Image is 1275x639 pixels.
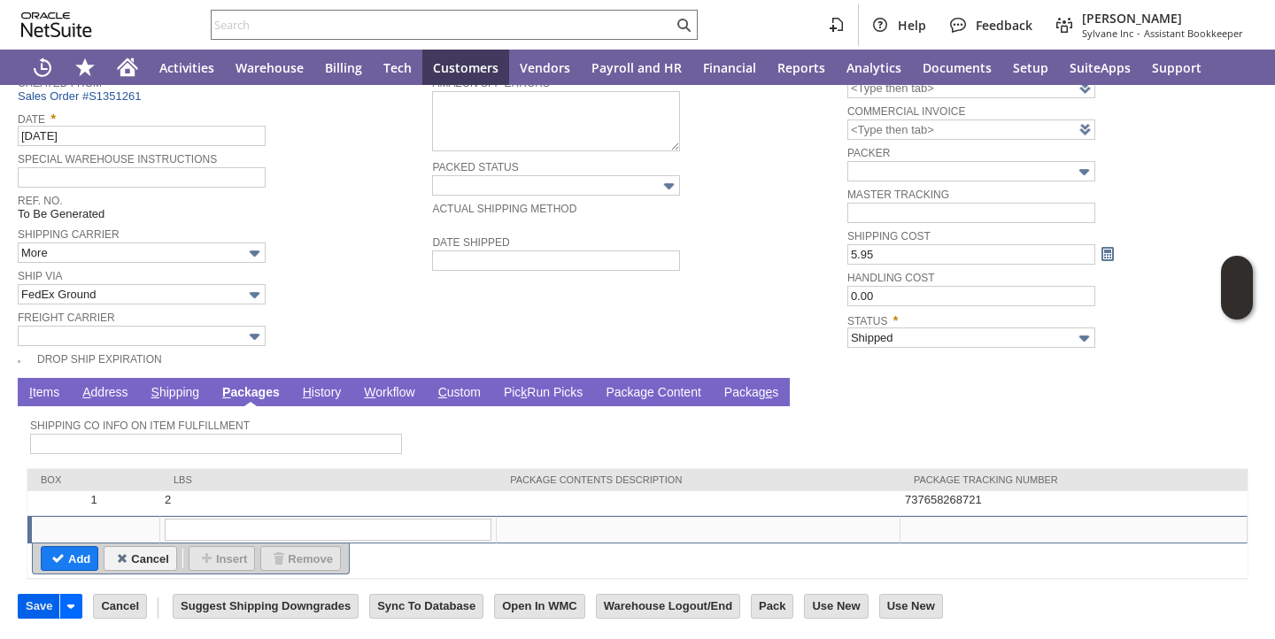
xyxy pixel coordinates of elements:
[847,147,890,159] a: Packer
[432,203,576,215] a: Actual Shipping Method
[1221,289,1253,320] span: Oracle Guided Learning Widget. To move around, please hold and drag
[433,59,498,76] span: Customers
[438,385,447,399] span: C
[846,59,901,76] span: Analytics
[1070,59,1131,76] span: SuiteApps
[29,385,33,399] span: I
[104,547,176,570] input: Cancel
[18,228,120,241] a: Shipping Carrier
[21,50,64,85] a: Recent Records
[495,595,584,618] input: Open In WMC
[1152,59,1202,76] span: Support
[244,243,265,264] img: More Options
[432,161,518,173] a: Packed Status
[601,385,705,402] a: Package Content
[659,176,679,196] img: More Options
[499,385,587,402] a: PickRun Picks
[847,315,888,327] a: Status
[37,353,162,366] a: Drop Ship Expiration
[373,50,422,85] a: Tech
[189,547,254,570] input: Insert
[1137,27,1140,40] span: -
[41,474,147,485] div: Box
[591,59,682,76] span: Payroll and HR
[82,385,90,399] span: A
[370,595,483,618] input: Sync To Database
[1225,381,1247,403] a: Unrolled view on
[767,50,836,85] a: Reports
[766,385,773,399] span: e
[160,491,497,516] td: 2
[1002,50,1059,85] a: Setup
[509,50,581,85] a: Vendors
[236,59,304,76] span: Warehouse
[912,50,1002,85] a: Documents
[914,474,1234,485] div: Package Tracking Number
[1221,256,1253,319] iframe: Click here to launch Oracle Guided Learning Help Panel
[364,385,375,399] span: W
[1059,50,1141,85] a: SuiteApps
[847,119,1095,140] input: <Type then tab>
[673,14,694,35] svg: Search
[18,89,145,103] a: Sales Order #S1351261
[244,285,265,305] img: More Options
[1141,50,1212,85] a: Support
[159,59,214,76] span: Activities
[18,113,45,126] a: Date
[218,385,284,402] a: Packages
[692,50,767,85] a: Financial
[78,385,132,402] a: Address
[74,57,96,78] svg: Shortcuts
[261,547,340,570] input: Remove
[18,195,63,207] a: Ref. No.
[64,50,106,85] div: Shortcuts
[880,595,942,618] input: Use New
[149,50,225,85] a: Activities
[174,595,358,618] input: Suggest Shipping Downgrades
[1074,328,1094,349] img: More Options
[836,50,912,85] a: Analytics
[847,105,966,118] a: Commercial Invoice
[106,50,149,85] a: Home
[847,78,1095,98] input: <Type then tab>
[805,595,867,618] input: Use New
[303,385,312,399] span: H
[18,284,266,304] input: FedEx Ground
[383,59,412,76] span: Tech
[18,207,104,220] span: To Be Generated
[32,493,156,506] div: 1
[432,236,509,249] a: Date Shipped
[32,57,53,78] svg: Recent Records
[777,59,825,76] span: Reports
[640,385,647,399] span: g
[18,243,266,263] input: More
[18,153,217,166] a: Special Warehouse Instructions
[359,385,419,402] a: Workflow
[597,595,739,618] input: Warehouse Logout/End
[847,189,949,201] a: Master Tracking
[244,327,265,347] img: More Options
[222,385,230,399] span: P
[94,595,146,618] input: Cancel
[847,230,931,243] a: Shipping Cost
[1098,244,1117,264] a: Calculate
[18,270,62,282] a: Ship Via
[298,385,346,402] a: History
[174,474,483,485] div: lbs
[1013,59,1048,76] span: Setup
[1082,27,1133,40] span: Sylvane Inc
[720,385,784,402] a: Packages
[30,420,250,432] a: Shipping Co Info on Item Fulfillment
[21,12,92,37] svg: logo
[434,385,485,402] a: Custom
[703,59,756,76] span: Financial
[117,57,138,78] svg: Home
[510,474,887,485] div: Package Contents Description
[900,491,1248,516] td: 737658268721
[25,385,64,402] a: Items
[42,547,97,570] input: Add
[752,595,792,618] input: Pack
[225,50,314,85] a: Warehouse
[1074,162,1094,182] img: More Options
[18,312,115,324] a: Freight Carrier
